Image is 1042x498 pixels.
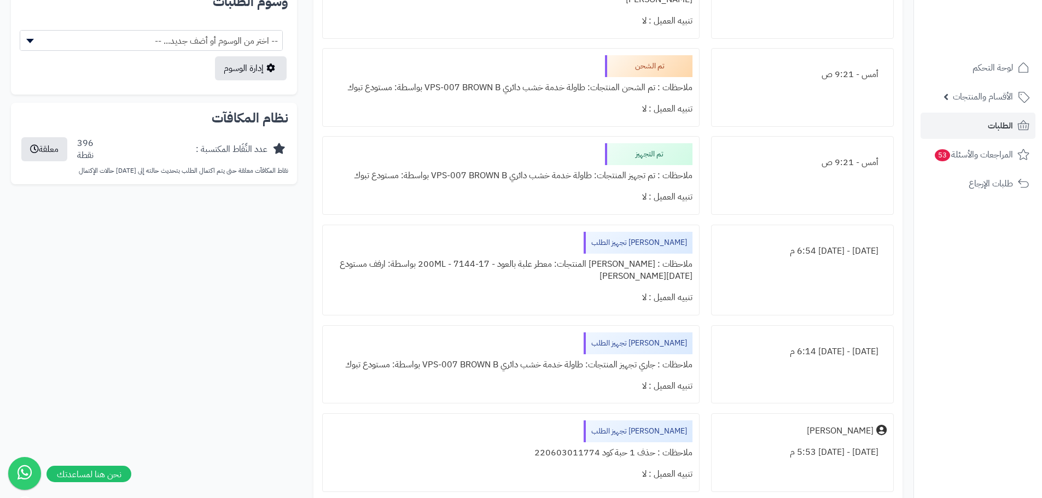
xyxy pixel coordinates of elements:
[988,118,1013,133] span: الطلبات
[77,137,94,162] div: 396
[329,442,692,464] div: ملاحظات : حذف 1 حبة كود 220603011774
[921,142,1035,168] a: المراجعات والأسئلة53
[969,176,1013,191] span: طلبات الإرجاع
[807,425,874,437] div: [PERSON_NAME]
[718,152,887,173] div: أمس - 9:21 ص
[329,77,692,98] div: ملاحظات : تم الشحن المنتجات: طاولة خدمة خشب دائري VPS-007 BROWN B بواسطة: مستودع تبوك
[584,420,692,442] div: [PERSON_NAME] تجهيز الطلب
[329,165,692,186] div: ملاحظات : تم تجهيز المنتجات: طاولة خدمة خشب دائري VPS-007 BROWN B بواسطة: مستودع تبوك
[329,254,692,288] div: ملاحظات : [PERSON_NAME] المنتجات: معطر علبة بالعود - 200ML - 7144-17 بواسطة: ارفف مستودع [DATE][P...
[718,341,887,362] div: [DATE] - [DATE] 6:14 م
[718,241,887,262] div: [DATE] - [DATE] 6:54 م
[584,232,692,254] div: [PERSON_NAME] تجهيز الطلب
[584,332,692,354] div: [PERSON_NAME] تجهيز الطلب
[605,55,692,77] div: تم الشحن
[968,31,1032,54] img: logo-2.png
[921,55,1035,81] a: لوحة التحكم
[973,60,1013,75] span: لوحة التحكم
[935,149,950,161] span: 53
[20,30,283,51] span: -- اختر من الوسوم أو أضف جديد... --
[329,186,692,208] div: تنبيه العميل : لا
[20,31,282,51] span: -- اختر من الوسوم أو أضف جديد... --
[77,149,94,162] div: نقطة
[21,137,67,161] button: معلقة
[921,171,1035,197] a: طلبات الإرجاع
[20,166,288,175] p: نقاط المكافآت معلقة حتى يتم اكتمال الطلب بتحديث حالته إلى [DATE] حالات الإكتمال
[329,376,692,397] div: تنبيه العميل : لا
[953,89,1013,104] span: الأقسام والمنتجات
[329,10,692,32] div: تنبيه العميل : لا
[20,112,288,125] h2: نظام المكافآت
[934,147,1013,162] span: المراجعات والأسئلة
[329,464,692,485] div: تنبيه العميل : لا
[329,98,692,120] div: تنبيه العميل : لا
[718,64,887,85] div: أمس - 9:21 ص
[605,143,692,165] div: تم التجهيز
[718,442,887,463] div: [DATE] - [DATE] 5:53 م
[329,354,692,376] div: ملاحظات : جاري تجهيز المنتجات: طاولة خدمة خشب دائري VPS-007 BROWN B بواسطة: مستودع تبوك
[196,143,267,156] div: عدد النِّقَاط المكتسبة :
[329,287,692,308] div: تنبيه العميل : لا
[921,113,1035,139] a: الطلبات
[215,56,287,80] a: إدارة الوسوم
